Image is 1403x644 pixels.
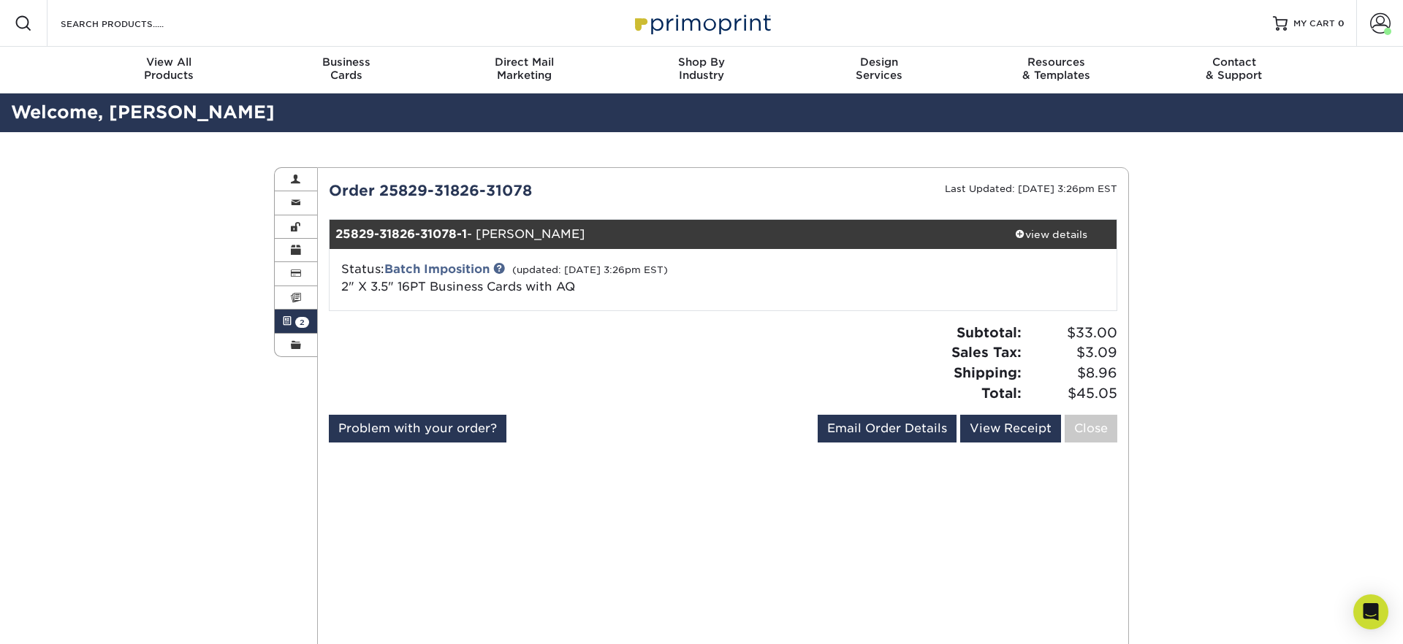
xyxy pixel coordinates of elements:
[628,7,775,39] img: Primoprint
[436,47,613,93] a: Direct MailMarketing
[341,280,575,294] a: 2" X 3.5" 16PT Business Cards with AQ
[80,55,258,82] div: Products
[985,220,1117,249] a: view details
[1353,594,1388,629] div: Open Intercom Messenger
[1338,18,1345,28] span: 0
[384,262,490,276] a: Batch Imposition
[1145,47,1323,93] a: Contact& Support
[613,55,791,69] span: Shop By
[1026,383,1117,404] span: $45.05
[275,310,317,333] a: 2
[436,55,613,69] span: Direct Mail
[790,55,967,69] span: Design
[258,55,436,69] span: Business
[1026,323,1117,343] span: $33.00
[790,47,967,93] a: DesignServices
[512,264,668,275] small: (updated: [DATE] 3:26pm EST)
[330,220,986,249] div: - [PERSON_NAME]
[80,55,258,69] span: View All
[960,415,1061,442] a: View Receipt
[954,364,1022,380] strong: Shipping:
[59,15,202,32] input: SEARCH PRODUCTS.....
[329,415,506,442] a: Problem with your order?
[967,55,1145,82] div: & Templates
[1065,415,1117,442] a: Close
[1145,55,1323,82] div: & Support
[613,47,791,93] a: Shop ByIndustry
[318,180,723,202] div: Order 25829-31826-31078
[967,55,1145,69] span: Resources
[1293,18,1335,30] span: MY CART
[1026,342,1117,363] span: $3.09
[945,183,1117,194] small: Last Updated: [DATE] 3:26pm EST
[4,599,124,639] iframe: Google Customer Reviews
[613,55,791,82] div: Industry
[330,261,854,296] div: Status:
[790,55,967,82] div: Services
[985,227,1117,242] div: view details
[258,47,436,93] a: BusinessCards
[258,55,436,82] div: Cards
[1145,55,1323,69] span: Contact
[295,317,309,328] span: 2
[335,227,467,241] strong: 25829-31826-31078-1
[1026,363,1117,383] span: $8.96
[818,415,957,442] a: Email Order Details
[957,324,1022,340] strong: Subtotal:
[436,55,613,82] div: Marketing
[80,47,258,93] a: View AllProducts
[967,47,1145,93] a: Resources& Templates
[981,385,1022,401] strong: Total:
[951,344,1022,360] strong: Sales Tax:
